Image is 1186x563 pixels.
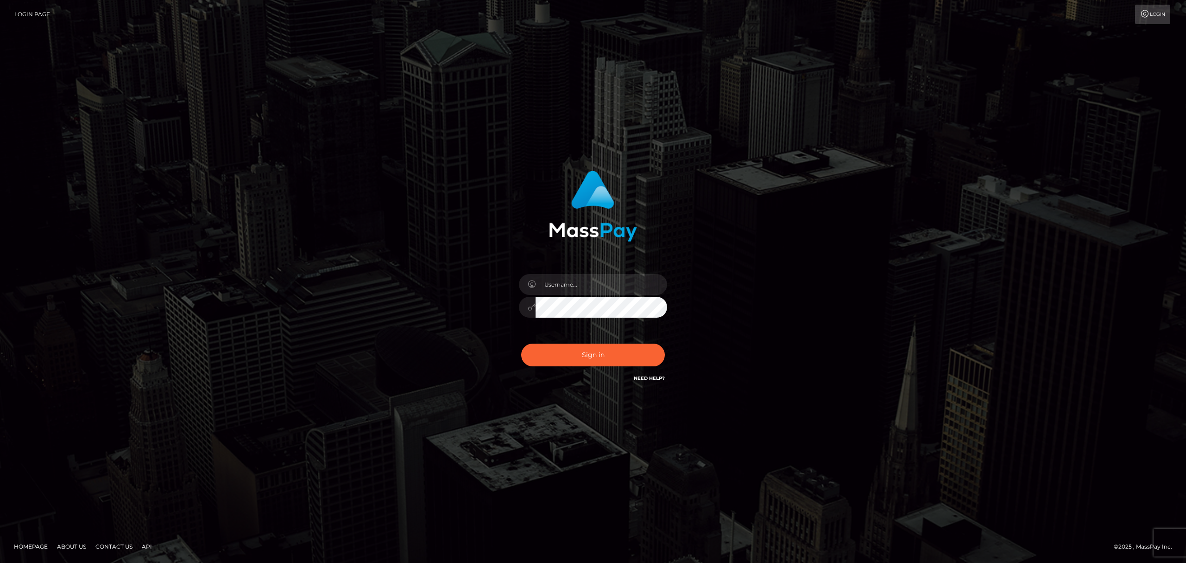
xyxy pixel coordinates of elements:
[53,539,90,554] a: About Us
[634,375,665,381] a: Need Help?
[521,344,665,366] button: Sign in
[10,539,51,554] a: Homepage
[536,274,667,295] input: Username...
[549,171,637,242] img: MassPay Login
[1114,542,1179,552] div: © 2025 , MassPay Inc.
[138,539,156,554] a: API
[1135,5,1170,24] a: Login
[92,539,136,554] a: Contact Us
[14,5,50,24] a: Login Page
